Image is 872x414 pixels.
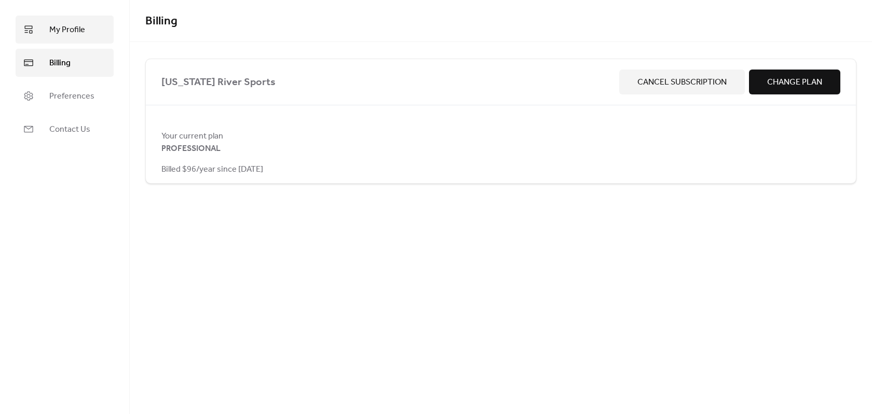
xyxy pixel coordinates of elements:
[49,57,71,70] span: Billing
[161,74,615,91] span: [US_STATE] River Sports
[619,70,745,94] button: Cancel Subscription
[161,143,221,155] span: PROFESSIONAL
[16,82,114,110] a: Preferences
[16,115,114,143] a: Contact Us
[49,123,90,136] span: Contact Us
[16,16,114,44] a: My Profile
[749,70,840,94] button: Change Plan
[49,90,94,103] span: Preferences
[767,76,822,89] span: Change Plan
[16,49,114,77] a: Billing
[161,163,263,176] span: Billed $96/year since [DATE]
[49,24,85,36] span: My Profile
[161,130,840,143] span: Your current plan
[145,10,178,33] span: Billing
[637,76,727,89] span: Cancel Subscription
